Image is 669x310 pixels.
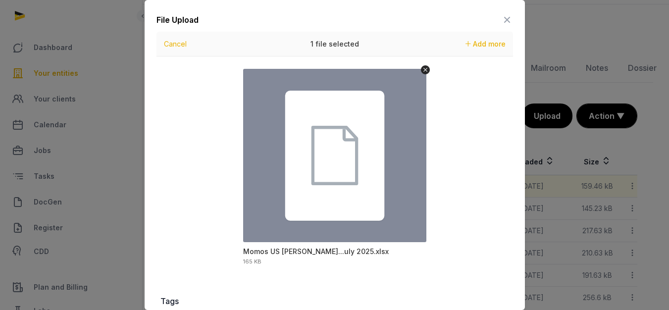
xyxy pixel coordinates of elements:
[156,32,513,279] div: Uppy Dashboard
[260,32,409,56] div: 1 file selected
[421,65,430,74] button: Remove file
[473,40,506,48] span: Add more
[243,247,389,257] div: Momos US Financial Statements July 2025.xlsx
[156,14,199,26] div: File Upload
[462,37,510,51] button: Add more files
[243,259,261,264] div: 165 KB
[160,295,509,307] label: Tags
[161,37,190,51] button: Cancel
